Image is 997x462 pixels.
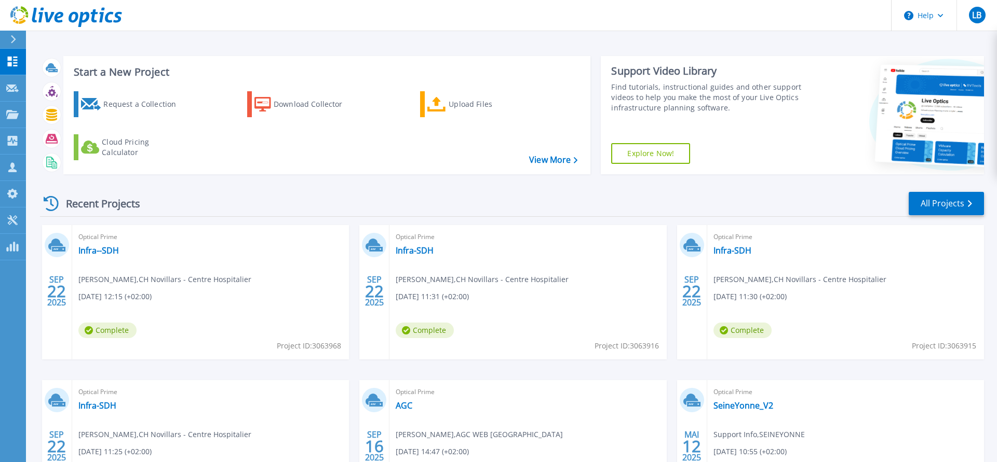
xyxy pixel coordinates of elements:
a: Infra-SDH [396,245,434,256]
div: SEP 2025 [47,272,66,310]
span: [DATE] 14:47 (+02:00) [396,446,469,457]
span: Complete [396,323,454,338]
h3: Start a New Project [74,66,577,78]
span: Complete [78,323,137,338]
div: Recent Projects [40,191,154,216]
span: 12 [682,442,701,451]
span: [DATE] 10:55 (+02:00) [713,446,787,457]
span: 22 [47,442,66,451]
span: [PERSON_NAME] , CH Novillars - Centre Hospitalier [713,274,886,285]
span: [DATE] 11:31 (+02:00) [396,291,469,302]
span: [PERSON_NAME] , CH Novillars - Centre Hospitalier [396,274,569,285]
span: 22 [47,287,66,296]
span: Project ID: 3063968 [277,340,341,352]
a: Infra--SDH [78,245,119,256]
span: Optical Prime [78,231,343,243]
span: Optical Prime [713,386,978,398]
div: Find tutorials, instructional guides and other support videos to help you make the most of your L... [611,82,806,113]
span: Optical Prime [396,386,660,398]
span: [DATE] 11:30 (+02:00) [713,291,787,302]
span: [PERSON_NAME] , CH Novillars - Centre Hospitalier [78,429,251,440]
div: Download Collector [274,94,357,115]
span: 22 [365,287,384,296]
div: SEP 2025 [365,272,384,310]
span: Project ID: 3063915 [912,340,976,352]
span: Complete [713,323,772,338]
span: Optical Prime [396,231,660,243]
div: Upload Files [449,94,532,115]
span: Optical Prime [713,231,978,243]
a: SeineYonne_V2 [713,400,773,411]
a: Infra-SDH [78,400,116,411]
span: [DATE] 12:15 (+02:00) [78,291,152,302]
div: Support Video Library [611,64,806,78]
a: Download Collector [247,91,363,117]
a: Explore Now! [611,143,690,164]
span: [PERSON_NAME] , AGC WEB [GEOGRAPHIC_DATA] [396,429,563,440]
div: Request a Collection [103,94,186,115]
span: Support Info , SEINEYONNE [713,429,805,440]
div: SEP 2025 [682,272,702,310]
span: 16 [365,442,384,451]
a: Upload Files [420,91,536,117]
span: [PERSON_NAME] , CH Novillars - Centre Hospitalier [78,274,251,285]
span: [DATE] 11:25 (+02:00) [78,446,152,457]
span: Optical Prime [78,386,343,398]
a: AGC [396,400,412,411]
a: Infra-SDH [713,245,751,256]
a: Request a Collection [74,91,190,117]
a: Cloud Pricing Calculator [74,134,190,160]
span: 22 [682,287,701,296]
a: All Projects [909,192,984,215]
span: LB [972,11,981,19]
a: View More [529,155,577,165]
span: Project ID: 3063916 [595,340,659,352]
div: Cloud Pricing Calculator [102,137,185,158]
